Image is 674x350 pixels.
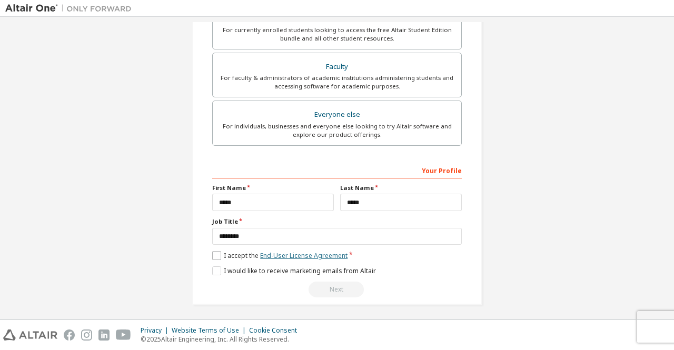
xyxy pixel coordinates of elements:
a: End-User License Agreement [260,251,348,260]
div: Your Profile [212,162,462,178]
img: facebook.svg [64,329,75,341]
div: Everyone else [219,107,455,122]
img: altair_logo.svg [3,329,57,341]
img: linkedin.svg [98,329,110,341]
div: Provide a valid email to continue [212,282,462,297]
img: instagram.svg [81,329,92,341]
div: Cookie Consent [249,326,303,335]
div: For faculty & administrators of academic institutions administering students and accessing softwa... [219,74,455,91]
label: I accept the [212,251,348,260]
div: For currently enrolled students looking to access the free Altair Student Edition bundle and all ... [219,26,455,43]
div: Faculty [219,59,455,74]
div: For individuals, businesses and everyone else looking to try Altair software and explore our prod... [219,122,455,139]
label: I would like to receive marketing emails from Altair [212,266,376,275]
p: © 2025 Altair Engineering, Inc. All Rights Reserved. [141,335,303,344]
img: youtube.svg [116,329,131,341]
label: Job Title [212,217,462,226]
label: First Name [212,184,334,192]
img: Altair One [5,3,137,14]
label: Last Name [340,184,462,192]
div: Website Terms of Use [172,326,249,335]
div: Privacy [141,326,172,335]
